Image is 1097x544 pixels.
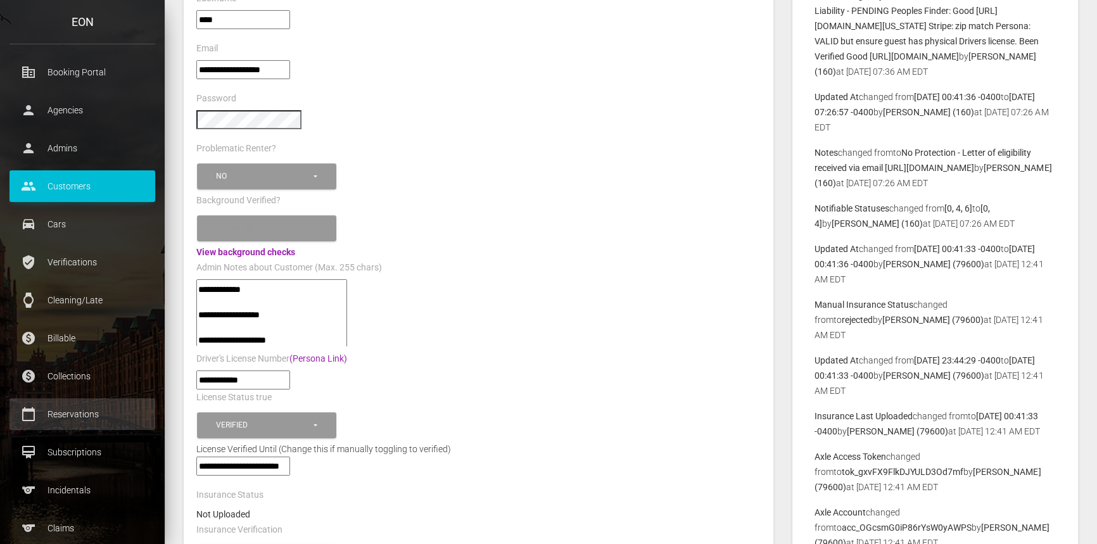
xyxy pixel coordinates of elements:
a: paid Billable [10,322,155,354]
a: person Agencies [10,94,155,126]
p: Subscriptions [19,443,146,462]
label: Insurance Verification [196,524,282,536]
p: Customers [19,177,146,196]
button: Please select [197,215,336,241]
p: Reservations [19,405,146,424]
label: Background Verified? [196,194,281,207]
label: Password [196,92,236,105]
a: sports Incidentals [10,474,155,506]
b: Updated At [815,244,859,254]
p: changed from to by at [DATE] 12:41 AM EDT [815,241,1056,287]
div: Verified [216,420,312,431]
a: people Customers [10,170,155,202]
p: Admins [19,139,146,158]
a: sports Claims [10,512,155,544]
label: Admin Notes about Customer (Max. 255 chars) [196,262,382,274]
p: Claims [19,519,146,538]
p: Booking Portal [19,63,146,82]
b: [PERSON_NAME] (79600) [883,259,984,269]
b: [PERSON_NAME] (160) [832,218,923,229]
b: Updated At [815,355,859,365]
a: calendar_today Reservations [10,398,155,430]
b: [PERSON_NAME] (79600) [883,370,984,381]
label: Email [196,42,218,55]
a: person Admins [10,132,155,164]
button: Verified [197,412,336,438]
p: Collections [19,367,146,386]
button: No [197,163,336,189]
b: rejected [842,315,873,325]
a: drive_eta Cars [10,208,155,240]
b: Updated At [815,92,859,102]
p: changed from to by at [DATE] 12:41 AM EDT [815,449,1056,495]
b: [PERSON_NAME] (79600) [847,426,948,436]
b: Notifiable Statuses [815,203,889,213]
p: changed from to by at [DATE] 12:41 AM EDT [815,297,1056,343]
div: No [216,171,312,182]
label: License Status true [196,391,272,404]
b: Insurance Last Uploaded [815,411,913,421]
a: paid Collections [10,360,155,392]
p: changed from to by at [DATE] 12:41 AM EDT [815,353,1056,398]
p: changed from to by at [DATE] 07:26 AM EDT [815,89,1056,135]
b: Notes [815,148,838,158]
p: Cleaning/Late [19,291,146,310]
p: Verifications [19,253,146,272]
p: Incidentals [19,481,146,500]
p: Cars [19,215,146,234]
b: Manual Insurance Status [815,300,913,310]
a: verified_user Verifications [10,246,155,278]
b: [0, 4, 6] [944,203,972,213]
label: Insurance Status [196,489,263,502]
b: acc_OGcsmG0iP86rYsW0yAWPS [842,522,972,533]
p: Billable [19,329,146,348]
div: License Verified Until (Change this if manually toggling to verified) [187,441,770,457]
a: corporate_fare Booking Portal [10,56,155,88]
b: tok_gxvFX9FlkDJYULD3Od7mf [842,467,963,477]
a: card_membership Subscriptions [10,436,155,468]
b: Axle Account [815,507,866,517]
a: View background checks [196,247,295,257]
a: watch Cleaning/Late [10,284,155,316]
b: No Protection - Letter of eligibility received via email [URL][DOMAIN_NAME] [815,148,1031,173]
b: [DATE] 23:44:29 -0400 [914,355,1001,365]
div: Please select [216,223,312,234]
strong: Not Uploaded [196,509,250,519]
b: Axle Access Token [815,452,886,462]
p: changed from to by at [DATE] 07:26 AM EDT [815,145,1056,191]
b: [PERSON_NAME] (79600) [882,315,984,325]
label: Problematic Renter? [196,142,276,155]
b: [PERSON_NAME] (160) [883,107,974,117]
label: Driver's License Number [196,353,347,365]
p: changed from to by at [DATE] 12:41 AM EDT [815,408,1056,439]
b: [DATE] 00:41:33 -0400 [914,244,1001,254]
p: changed from to by at [DATE] 07:26 AM EDT [815,201,1056,231]
p: Agencies [19,101,146,120]
a: (Persona Link) [289,353,347,364]
b: [DATE] 00:41:36 -0400 [914,92,1001,102]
